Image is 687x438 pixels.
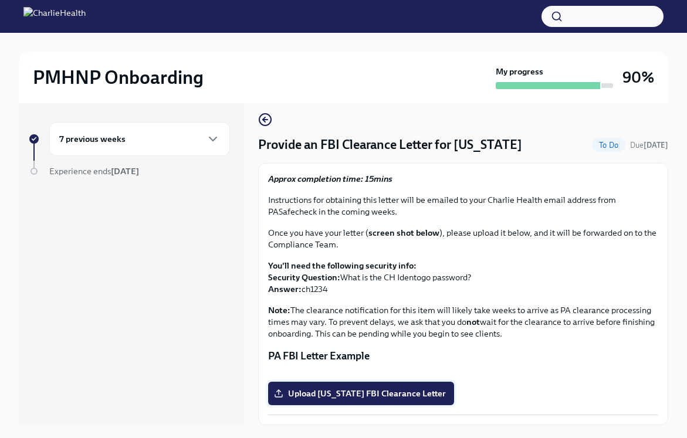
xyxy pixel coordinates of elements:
p: Instructions for obtaining this letter will be emailed to your Charlie Health email address from ... [268,194,658,218]
p: PA FBI Letter Example [268,349,658,363]
span: September 25th, 2025 10:00 [630,140,668,151]
p: What is the CH Identogo password? ch1234 [268,260,658,295]
strong: Note: [268,305,290,315]
strong: screen shot below [368,228,439,238]
strong: not [466,317,480,327]
img: CharlieHealth [23,7,86,26]
h2: PMHNP Onboarding [33,66,204,89]
span: Upload [US_STATE] FBI Clearance Letter [276,388,446,399]
strong: Answer: [268,284,302,294]
strong: Approx completion time: 15mins [268,174,392,184]
span: To Do [592,141,625,150]
strong: [DATE] [644,141,668,150]
span: Due [630,141,668,150]
h3: 90% [622,67,654,88]
p: Once you have your letter ( ), please upload it below, and it will be forwarded on to the Complia... [268,227,658,250]
strong: Security Question: [268,272,340,283]
label: Upload [US_STATE] FBI Clearance Letter [268,382,454,405]
p: The clearance notification for this item will likely take weeks to arrive as PA clearance process... [268,304,658,339]
h6: 7 previous weeks [59,133,126,145]
span: Experience ends [49,166,139,176]
strong: My progress [496,66,543,77]
h4: Provide an FBI Clearance Letter for [US_STATE] [258,136,522,154]
strong: You'll need the following security info: [268,260,417,271]
strong: [DATE] [111,166,139,176]
div: 7 previous weeks [49,122,230,156]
